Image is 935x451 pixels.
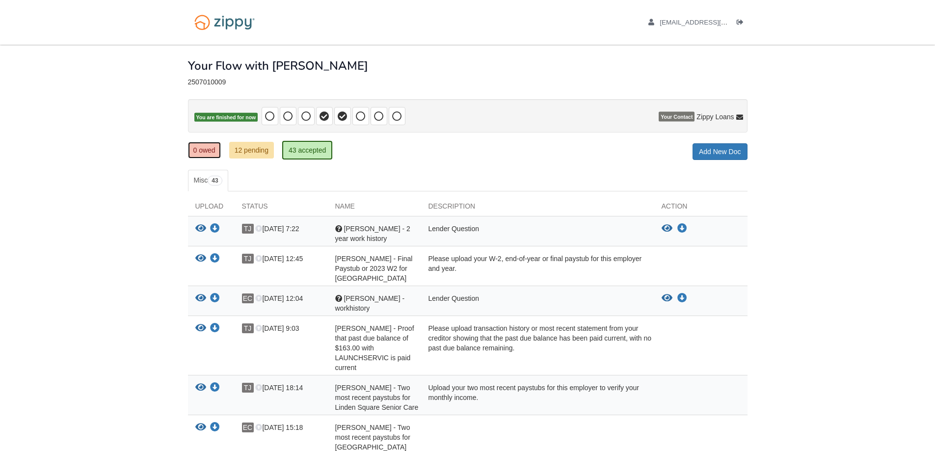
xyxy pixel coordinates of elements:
a: Download Tania Jackson - Two most recent paystubs for Linden Square Senior Care [210,384,220,392]
button: View Eric Claiborne - workhistory [195,293,206,304]
span: [PERSON_NAME] - Proof that past due balance of $163.00 with LAUNCHSERVIC is paid current [335,324,414,371]
a: Misc [188,170,228,191]
a: Download Tania Jackson - Proof that past due balance of $163.00 with LAUNCHSERVIC is paid current [210,325,220,333]
img: Logo [188,10,261,35]
div: Status [235,201,328,216]
a: Add New Doc [693,143,748,160]
span: [PERSON_NAME] - Final Paystub or 2023 W2 for [GEOGRAPHIC_DATA] [335,255,413,282]
div: Upload your two most recent paystubs for this employer to verify your monthly income. [421,383,654,412]
a: Download Eric Claiborne - workhistory [210,295,220,303]
button: View Eric Claiborne - workhistory [662,293,672,303]
span: [DATE] 7:22 [255,225,299,233]
a: 43 accepted [282,141,332,159]
a: 12 pending [229,142,274,159]
span: [DATE] 12:45 [255,255,303,263]
div: Action [654,201,748,216]
button: View Tania Jackson - Proof that past due balance of $163.00 with LAUNCHSERVIC is paid current [195,323,206,334]
a: Download Tania Jackson - 2 year work history [677,225,687,233]
button: View Eric Claiborne - Two most recent paystubs for University of Michigan Hospital - Paystub1 [195,423,206,433]
div: Lender Question [421,224,654,243]
div: Lender Question [421,293,654,313]
a: Download Eric Claiborne - Two most recent paystubs for University of Michigan Hospital - Paystub1 [210,424,220,432]
div: Please upload transaction history or most recent statement from your creditor showing that the pa... [421,323,654,372]
button: View Tania Jackson - 2 year work history [662,224,672,234]
div: Name [328,201,421,216]
span: TJ [242,224,254,234]
span: EC [242,293,254,303]
a: edit profile [648,19,773,28]
button: View Tania Jackson - Final Paystub or 2023 W2 for Woodland Village [195,254,206,264]
span: taniajackson811@gmail.com [660,19,772,26]
a: Download Tania Jackson - 2 year work history [210,225,220,233]
button: View Tania Jackson - Two most recent paystubs for Linden Square Senior Care [195,383,206,393]
span: 43 [208,176,222,186]
span: Zippy Loans [696,112,734,122]
span: TJ [242,254,254,264]
span: [DATE] 12:04 [255,294,303,302]
a: 0 owed [188,142,221,159]
a: Log out [737,19,748,28]
a: Download Eric Claiborne - workhistory [677,294,687,302]
div: Please upload your W-2, end-of-year or final paystub for this employer and year. [421,254,654,283]
span: [DATE] 18:14 [255,384,303,392]
span: [PERSON_NAME] - Two most recent paystubs for Linden Square Senior Care [335,384,419,411]
span: You are finished for now [194,113,258,122]
div: 2507010009 [188,78,748,86]
span: TJ [242,383,254,393]
span: [DATE] 15:18 [255,424,303,431]
h1: Your Flow with [PERSON_NAME] [188,59,368,72]
div: Description [421,201,654,216]
span: [PERSON_NAME] - workhistory [335,294,405,312]
span: EC [242,423,254,432]
span: [PERSON_NAME] - 2 year work history [335,225,410,242]
span: TJ [242,323,254,333]
a: Download Tania Jackson - Final Paystub or 2023 W2 for Woodland Village [210,255,220,263]
div: Upload [188,201,235,216]
span: [DATE] 9:03 [255,324,299,332]
span: Your Contact [659,112,695,122]
button: View Tania Jackson - 2 year work history [195,224,206,234]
